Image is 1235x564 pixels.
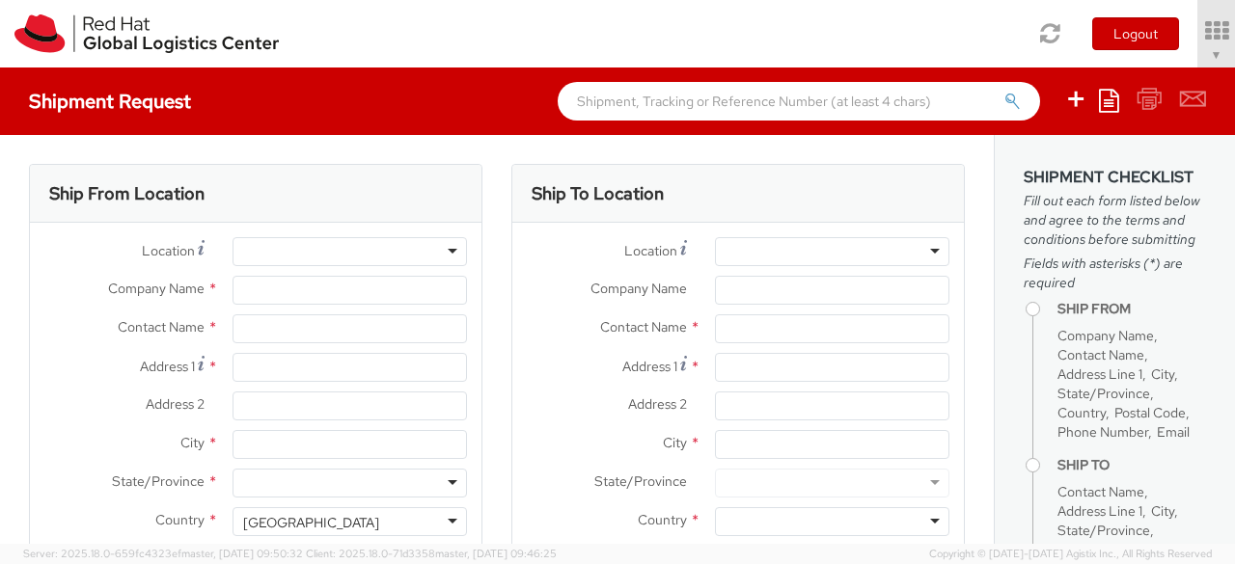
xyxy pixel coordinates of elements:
[1057,327,1154,344] span: Company Name
[1057,423,1148,441] span: Phone Number
[1057,458,1206,472] h4: Ship To
[181,547,303,560] span: master, [DATE] 09:50:32
[142,242,195,259] span: Location
[155,511,205,528] span: Country
[435,547,557,560] span: master, [DATE] 09:46:25
[108,280,205,297] span: Company Name
[1157,423,1190,441] span: Email
[590,280,687,297] span: Company Name
[146,395,205,413] span: Address 2
[118,318,205,336] span: Contact Name
[1057,502,1142,520] span: Address Line 1
[1057,346,1144,363] span: Contact Name
[112,472,205,490] span: State/Province
[929,547,1212,562] span: Copyright © [DATE]-[DATE] Agistix Inc., All Rights Reserved
[1057,522,1150,539] span: State/Province
[1211,47,1222,63] span: ▼
[1057,365,1142,383] span: Address Line 1
[1024,191,1206,249] span: Fill out each form listed below and agree to the terms and conditions before submitting
[1057,302,1206,316] h4: Ship From
[1114,404,1186,421] span: Postal Code
[23,547,303,560] span: Server: 2025.18.0-659fc4323ef
[29,91,191,112] h4: Shipment Request
[1024,254,1206,292] span: Fields with asterisks (*) are required
[140,358,195,375] span: Address 1
[628,395,687,413] span: Address 2
[558,82,1040,121] input: Shipment, Tracking or Reference Number (at least 4 chars)
[1057,385,1150,402] span: State/Province
[638,511,687,528] span: Country
[49,184,205,203] h3: Ship From Location
[622,358,677,375] span: Address 1
[1114,541,1186,558] span: Postal Code
[1151,502,1174,520] span: City
[1057,483,1144,500] span: Contact Name
[1092,17,1179,50] button: Logout
[243,513,379,532] div: [GEOGRAPHIC_DATA]
[306,547,557,560] span: Client: 2025.18.0-71d3358
[600,318,687,336] span: Contact Name
[1057,541,1106,558] span: Country
[663,434,687,451] span: City
[180,434,205,451] span: City
[1024,169,1206,186] h3: Shipment Checklist
[1057,404,1106,421] span: Country
[532,184,664,203] h3: Ship To Location
[14,14,279,53] img: rh-logistics-00dfa346123c4ec078e1.svg
[1151,365,1174,383] span: City
[624,242,677,259] span: Location
[594,472,687,490] span: State/Province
